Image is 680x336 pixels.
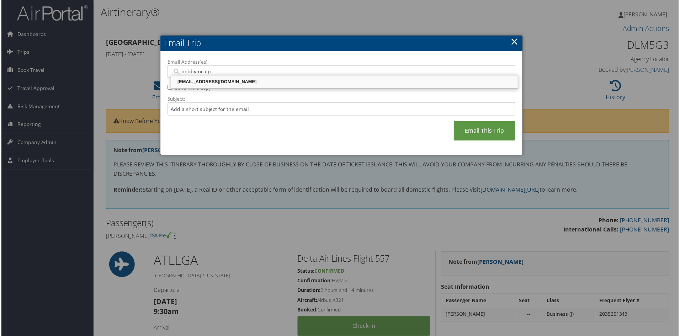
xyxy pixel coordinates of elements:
label: Subject: [167,96,516,103]
h2: Email Trip [160,36,523,51]
input: Email address (Separate multiple email addresses with commas) [171,68,511,75]
a: Email This Trip [454,122,516,141]
a: × [511,34,519,49]
div: [EMAIL_ADDRESS][DOMAIN_NAME] [171,79,517,86]
label: Email Address(es): [167,59,516,66]
input: Add a short subject for the email [167,103,516,116]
